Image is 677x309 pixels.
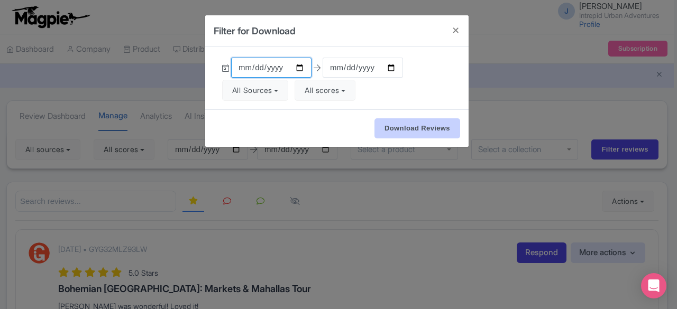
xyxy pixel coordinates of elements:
[641,273,666,298] div: Open Intercom Messenger
[443,15,469,45] button: Close
[295,80,355,101] button: All scores
[374,118,460,138] input: Download Reviews
[214,24,296,38] h4: Filter for Download
[222,80,288,101] button: All Sources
